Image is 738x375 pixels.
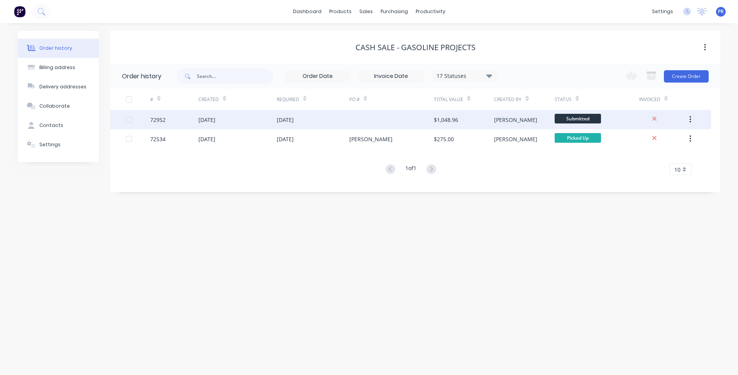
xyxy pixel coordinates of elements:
div: # [150,96,153,103]
div: Status [555,96,572,103]
a: dashboard [289,6,325,17]
button: Settings [18,135,99,154]
div: Created [198,89,277,110]
div: Total Value [434,89,494,110]
div: [PERSON_NAME] [349,135,393,143]
div: products [325,6,355,17]
input: Search... [197,69,273,84]
div: Status [555,89,639,110]
div: [DATE] [277,135,294,143]
div: Invoiced [639,96,660,103]
div: Contacts [39,122,63,129]
div: Order history [39,45,72,52]
div: Delivery addresses [39,83,86,90]
div: Billing address [39,64,75,71]
img: Factory [14,6,25,17]
div: Invoiced [639,89,687,110]
div: Created By [494,96,521,103]
div: Required [277,96,299,103]
div: PO # [349,96,360,103]
button: Collaborate [18,96,99,116]
div: [DATE] [277,116,294,124]
div: Order history [122,72,161,81]
span: Submitted [555,114,601,123]
button: Order history [18,39,99,58]
input: Invoice Date [359,71,423,82]
div: 72952 [150,116,166,124]
div: Cash Sale - Gasoline Projects [355,43,476,52]
div: Settings [39,141,61,148]
div: Created [198,96,219,103]
div: productivity [412,6,449,17]
span: PR [718,8,724,15]
div: [DATE] [198,135,215,143]
button: Contacts [18,116,99,135]
div: Total Value [434,96,463,103]
div: 72534 [150,135,166,143]
button: Create Order [664,70,709,83]
div: 17 Statuses [432,72,497,80]
div: PO # [349,89,434,110]
button: Delivery addresses [18,77,99,96]
div: [DATE] [198,116,215,124]
div: settings [648,6,677,17]
div: [PERSON_NAME] [494,116,537,124]
div: $1,048.96 [434,116,458,124]
div: 1 of 1 [405,164,416,175]
div: Created By [494,89,554,110]
input: Order Date [285,71,350,82]
div: $275.00 [434,135,454,143]
span: Picked Up [555,133,601,143]
div: purchasing [377,6,412,17]
span: 10 [674,166,680,174]
div: Required [277,89,349,110]
div: # [150,89,198,110]
button: Billing address [18,58,99,77]
div: Collaborate [39,103,70,110]
div: [PERSON_NAME] [494,135,537,143]
div: sales [355,6,377,17]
